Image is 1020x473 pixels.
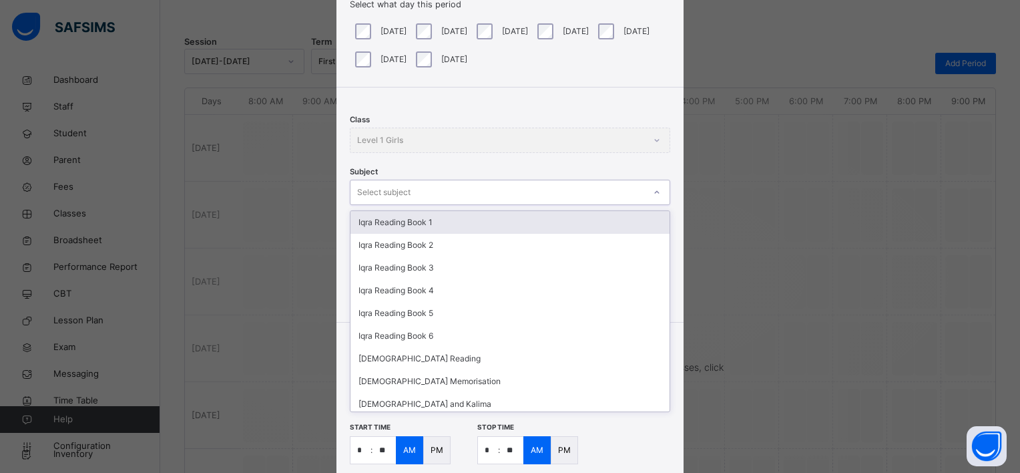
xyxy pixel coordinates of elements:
[623,25,650,37] label: [DATE]
[441,25,467,37] label: [DATE]
[350,234,670,257] div: Iqra Reading Book 2
[380,25,407,37] label: [DATE]
[498,444,500,456] p: :
[370,444,372,456] p: :
[502,25,528,37] label: [DATE]
[350,423,391,431] span: Start time
[350,279,670,302] div: Iqra Reading Book 4
[558,444,571,456] p: PM
[477,423,514,431] span: Stop time
[350,302,670,325] div: Iqra Reading Book 5
[350,325,670,347] div: Iqra Reading Book 6
[350,167,378,176] span: Subject
[350,393,670,416] div: [DEMOGRAPHIC_DATA] and Kalima
[350,211,670,234] div: Iqra Reading Book 1
[357,180,411,205] div: Select subject
[350,370,670,393] div: [DEMOGRAPHIC_DATA] Memorisation
[967,426,1007,466] button: Open asap
[563,25,589,37] label: [DATE]
[350,347,670,370] div: [DEMOGRAPHIC_DATA] Reading
[380,53,407,65] label: [DATE]
[350,257,670,279] div: Iqra Reading Book 3
[531,444,543,456] p: AM
[403,444,416,456] p: AM
[441,53,467,65] label: [DATE]
[431,444,443,456] p: PM
[350,115,370,124] span: Class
